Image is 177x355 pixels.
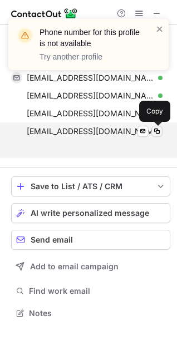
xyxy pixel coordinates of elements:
span: [EMAIL_ADDRESS][DOMAIN_NAME] [27,91,154,101]
header: Phone number for this profile is not available [40,27,142,49]
button: Notes [11,305,170,321]
button: Find work email [11,283,170,299]
div: Save to List / ATS / CRM [31,182,151,191]
p: Try another profile [40,51,142,62]
span: AI write personalized message [31,209,149,218]
span: [EMAIL_ADDRESS][DOMAIN_NAME] [27,126,161,136]
img: warning [16,27,34,45]
button: AI write personalized message [11,203,170,223]
span: [EMAIL_ADDRESS][DOMAIN_NAME] [27,109,154,119]
button: save-profile-one-click [11,176,170,196]
span: Notes [29,308,166,318]
span: Send email [31,235,73,244]
span: Add to email campaign [30,262,119,271]
button: Send email [11,230,170,250]
button: Add to email campaign [11,257,170,277]
span: Find work email [29,286,166,296]
img: ContactOut v5.3.10 [11,7,78,20]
